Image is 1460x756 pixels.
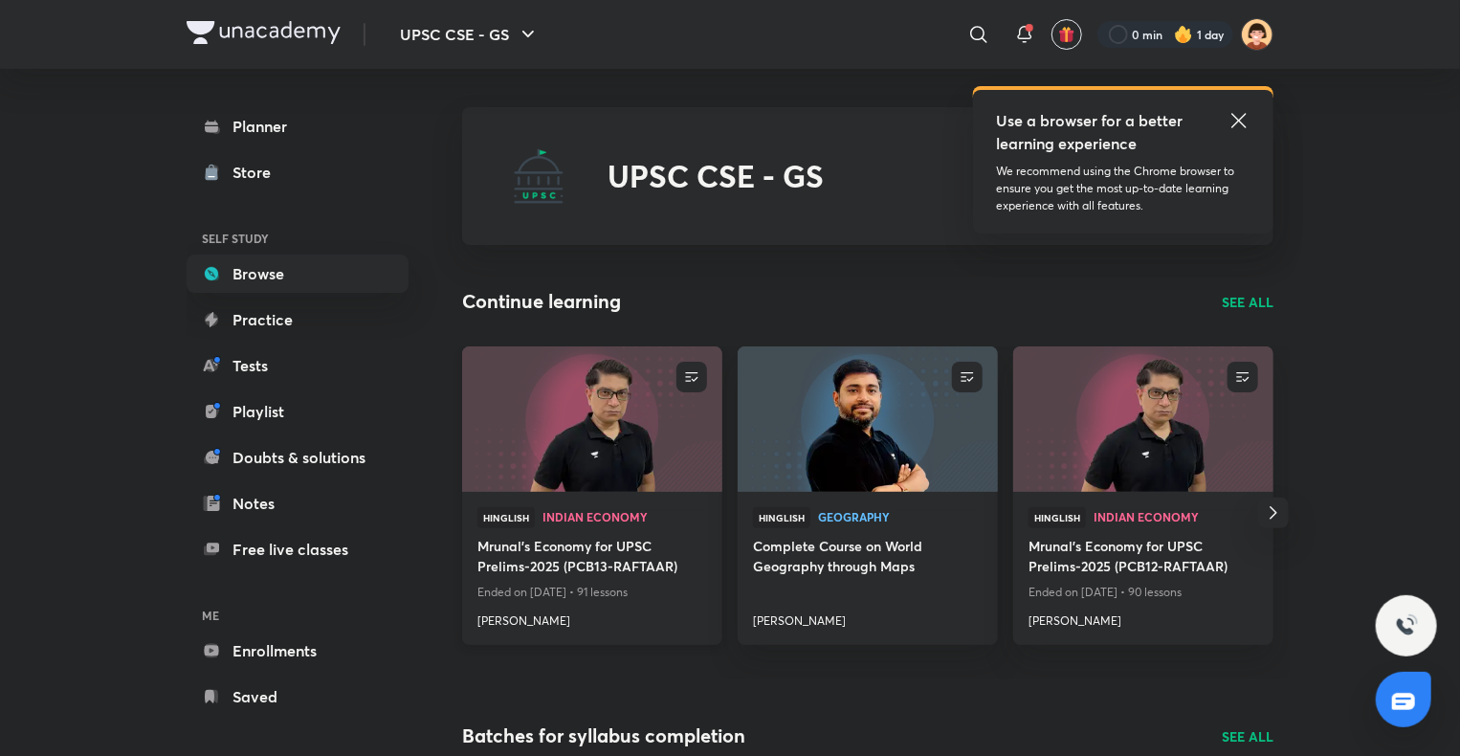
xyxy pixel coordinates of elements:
[1013,346,1273,492] a: new-thumbnail
[187,484,409,523] a: Notes
[542,511,707,524] a: Indian Economy
[1222,726,1273,746] a: SEE ALL
[187,678,409,716] a: Saved
[187,632,409,670] a: Enrollments
[477,507,535,528] span: Hinglish
[187,300,409,339] a: Practice
[818,511,983,524] a: Geography
[735,345,1000,493] img: new-thumbnail
[1029,507,1086,528] span: Hinglish
[477,605,707,630] a: [PERSON_NAME]
[1051,19,1082,50] button: avatar
[753,507,810,528] span: Hinglish
[459,345,724,493] img: new-thumbnail
[462,346,722,492] a: new-thumbnail
[187,438,409,477] a: Doubts & solutions
[1241,18,1273,51] img: Karan Singh
[753,536,983,580] a: Complete Course on World Geography through Maps
[1029,536,1258,580] a: Mrunal’s Economy for UPSC Prelims-2025 (PCB12-RAFTAAR)
[818,511,983,523] span: Geography
[187,21,341,44] img: Company Logo
[462,287,621,316] h2: Continue learning
[477,580,707,605] p: Ended on [DATE] • 91 lessons
[187,599,409,632] h6: ME
[1094,511,1258,524] a: Indian Economy
[388,15,551,54] button: UPSC CSE - GS
[753,605,983,630] a: [PERSON_NAME]
[187,392,409,431] a: Playlist
[232,161,282,184] div: Store
[542,511,707,523] span: Indian Economy
[187,107,409,145] a: Planner
[462,722,745,750] h2: Batches for syllabus completion
[1174,25,1193,44] img: streak
[187,346,409,385] a: Tests
[187,530,409,568] a: Free live classes
[187,255,409,293] a: Browse
[1029,605,1258,630] a: [PERSON_NAME]
[1058,26,1075,43] img: avatar
[187,21,341,49] a: Company Logo
[738,346,998,492] a: new-thumbnail
[608,158,824,194] h2: UPSC CSE - GS
[477,536,707,580] a: Mrunal’s Economy for UPSC Prelims-2025 (PCB13-RAFTAAR)
[1094,511,1258,523] span: Indian Economy
[187,222,409,255] h6: SELF STUDY
[996,163,1250,214] p: We recommend using the Chrome browser to ensure you get the most up-to-date learning experience w...
[1029,580,1258,605] p: Ended on [DATE] • 90 lessons
[1395,614,1418,637] img: ttu
[996,109,1186,155] h5: Use a browser for a better learning experience
[1010,345,1275,493] img: new-thumbnail
[1222,292,1273,312] a: SEE ALL
[187,153,409,191] a: Store
[508,145,569,207] img: UPSC CSE - GS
